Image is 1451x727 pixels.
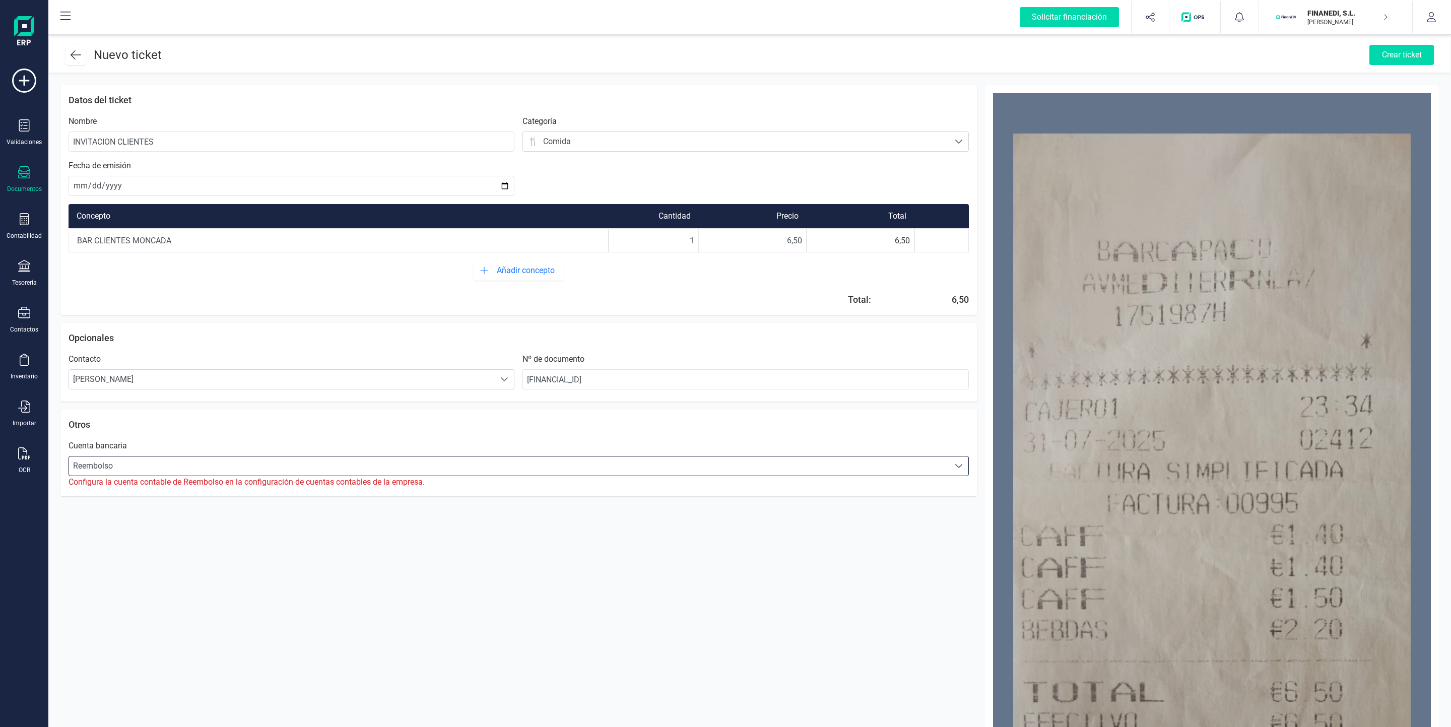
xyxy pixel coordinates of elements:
span: [PERSON_NAME] [69,369,495,389]
p: Otros [69,418,969,432]
input: Introduce el nombre [69,131,514,152]
span: Reembolso [69,456,949,476]
span: Añadir concepto [497,265,559,277]
div: Precio [699,204,807,228]
button: Solicitar financiación [1008,1,1131,33]
img: Logo Finanedi [14,16,34,48]
div: Cuenta bancaria [69,440,127,452]
p: FINANEDI, S.L. [1307,8,1388,18]
div: Contactos [10,325,38,334]
input: Añadir concepto... [69,229,608,251]
div: 🍴 [527,136,539,148]
div: Documentos [7,185,42,193]
div: Importar [13,419,36,427]
div: Contabilidad [7,232,42,240]
div: Cantidad [609,204,699,228]
img: FI [1275,6,1297,28]
p: Categoría [522,115,557,127]
div: Seleccione al contacto [495,375,514,383]
div: Validaciones [7,138,42,146]
div: Configura la cuenta contable de Reembolso en la configuración de cuentas contables de la empresa. [69,476,969,488]
button: Logo de OPS [1175,1,1214,33]
div: Inventario [11,372,38,380]
p: Opcionales [69,331,969,345]
div: Concepto [69,204,609,228]
input: Introduce un nº de documento [522,369,968,389]
p: Contacto [69,353,101,365]
div: Crear ticket [1369,45,1434,65]
div: Total [807,204,914,228]
span: Nuevo ticket [94,48,162,62]
p: Nº de documento [522,353,584,365]
div: 6,50 [948,293,969,307]
p: Datos del ticket [69,93,969,107]
div: Comida [543,136,571,148]
div: 6,50 [807,228,914,252]
img: Logo de OPS [1181,12,1208,22]
p: Fecha de emisión [69,160,131,172]
div: OCR [19,466,30,474]
button: FIFINANEDI, S.L.[PERSON_NAME] [1271,1,1400,33]
div: Total: [848,293,871,307]
p: [PERSON_NAME] [1307,18,1388,26]
div: Solicitar financiación [1020,7,1119,27]
div: Tesorería [12,279,37,287]
p: Nombre [69,115,97,127]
